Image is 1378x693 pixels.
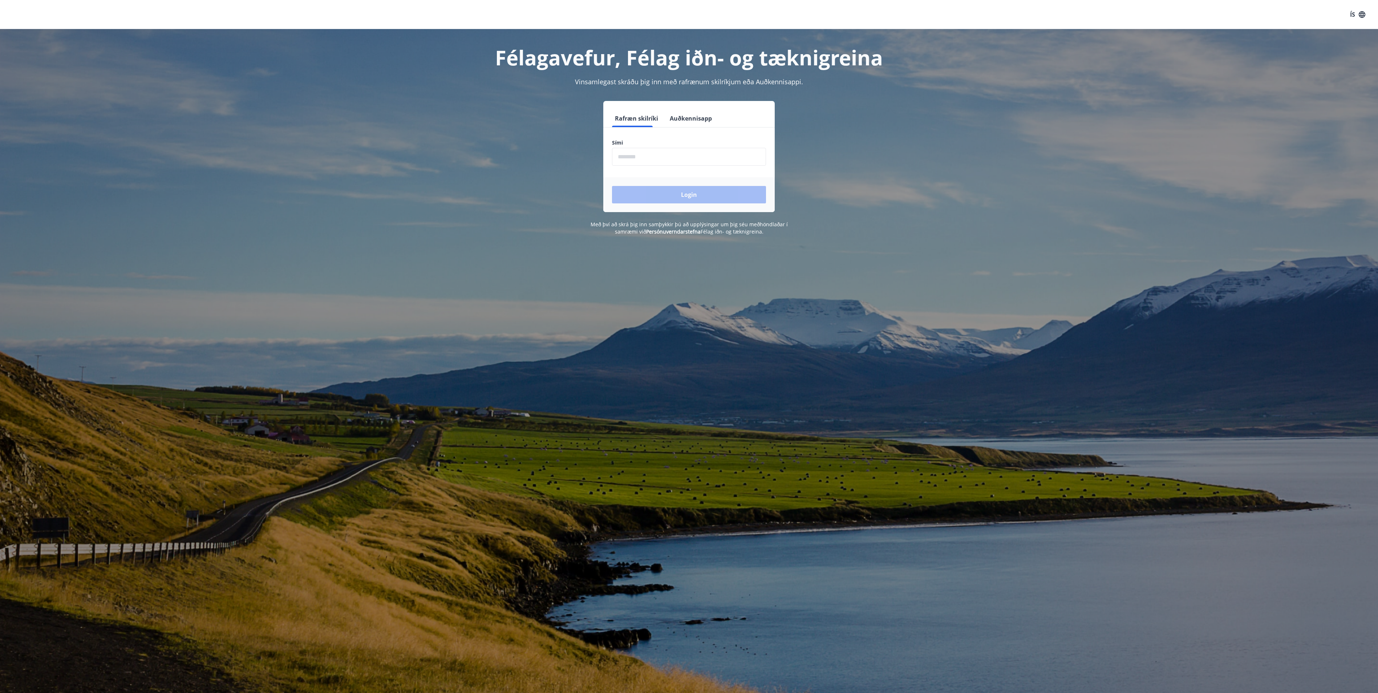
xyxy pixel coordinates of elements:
[591,221,788,235] span: Með því að skrá þig inn samþykkir þú að upplýsingar um þig séu meðhöndlaðar í samræmi við Félag i...
[646,228,701,235] a: Persónuverndarstefna
[436,44,942,71] h1: Félagavefur, Félag iðn- og tæknigreina
[612,139,766,146] label: Sími
[667,110,715,127] button: Auðkennisapp
[1346,8,1369,21] button: ÍS
[575,77,803,86] span: Vinsamlegast skráðu þig inn með rafrænum skilríkjum eða Auðkennisappi.
[612,110,661,127] button: Rafræn skilríki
